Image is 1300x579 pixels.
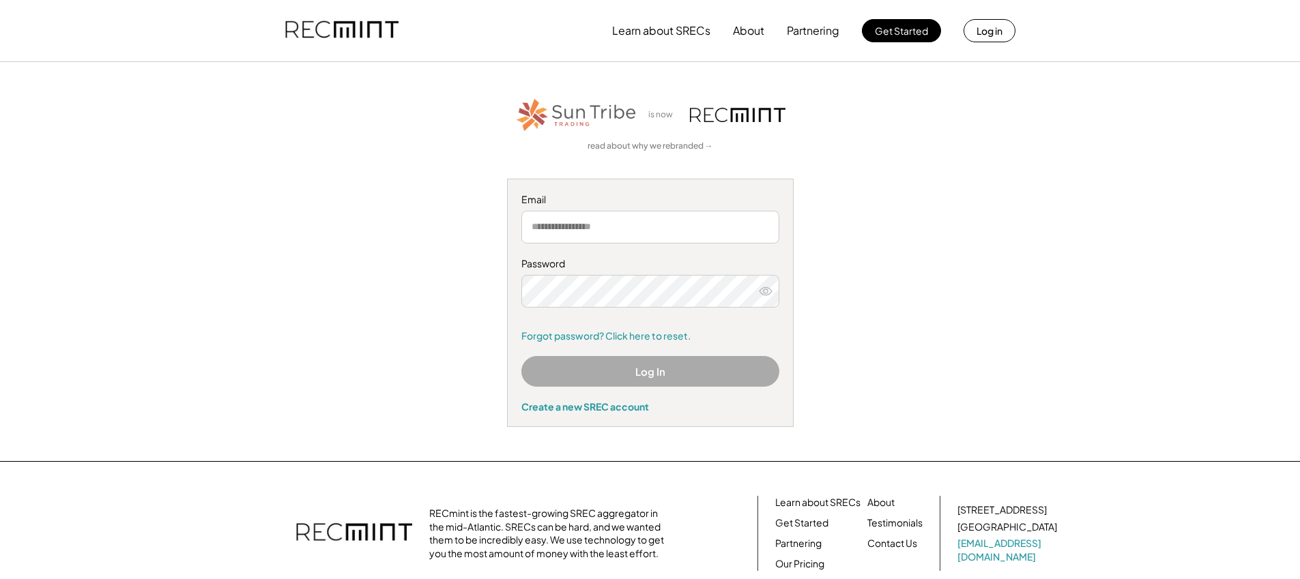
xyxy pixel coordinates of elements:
div: is now [645,109,683,121]
div: [GEOGRAPHIC_DATA] [957,520,1057,534]
a: Learn about SRECs [775,496,861,509]
a: Testimonials [867,516,923,530]
button: Partnering [787,17,839,44]
img: recmint-logotype%403x.png [285,8,399,54]
a: About [867,496,895,509]
div: [STREET_ADDRESS] [957,503,1047,517]
a: Get Started [775,516,828,530]
button: Learn about SRECs [612,17,710,44]
a: Partnering [775,537,822,550]
div: Email [521,193,779,207]
button: Log in [964,19,1015,42]
div: Create a new SREC account [521,400,779,413]
a: Forgot password? Click here to reset. [521,329,779,343]
a: [EMAIL_ADDRESS][DOMAIN_NAME] [957,537,1060,563]
button: Get Started [862,19,941,42]
button: About [733,17,764,44]
img: recmint-logotype%403x.png [690,108,785,122]
div: Password [521,257,779,271]
img: STT_Horizontal_Logo%2B-%2BColor.png [515,96,638,134]
a: read about why we rebranded → [588,140,713,152]
div: RECmint is the fastest-growing SREC aggregator in the mid-Atlantic. SRECs can be hard, and we wan... [429,507,671,560]
a: Contact Us [867,537,917,550]
img: recmint-logotype%403x.png [296,509,412,557]
button: Log In [521,356,779,387]
a: Our Pricing [775,557,824,571]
